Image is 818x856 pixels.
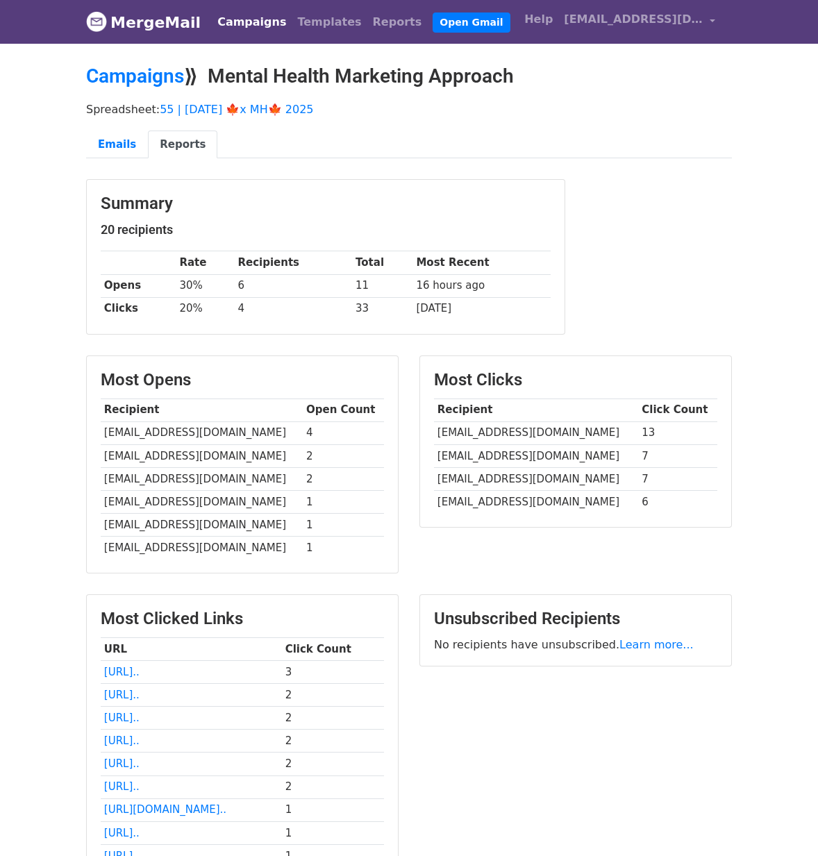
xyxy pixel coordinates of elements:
[101,194,551,214] h3: Summary
[101,398,303,421] th: Recipient
[638,490,717,513] td: 6
[101,467,303,490] td: [EMAIL_ADDRESS][DOMAIN_NAME]
[176,274,235,297] td: 30%
[434,421,638,444] td: [EMAIL_ADDRESS][DOMAIN_NAME]
[434,398,638,421] th: Recipient
[303,398,384,421] th: Open Count
[104,780,140,793] a: [URL]..
[352,274,412,297] td: 11
[101,609,384,629] h3: Most Clicked Links
[101,537,303,560] td: [EMAIL_ADDRESS][DOMAIN_NAME]
[104,666,140,678] a: [URL]..
[282,798,384,821] td: 1
[413,297,551,320] td: [DATE]
[292,8,367,36] a: Templates
[86,65,184,87] a: Campaigns
[282,730,384,753] td: 2
[434,637,717,652] p: No recipients have unsubscribed.
[101,274,176,297] th: Opens
[86,65,732,88] h2: ⟫ Mental Health Marketing Approach
[235,297,353,320] td: 4
[282,753,384,775] td: 2
[564,11,703,28] span: [EMAIL_ADDRESS][DOMAIN_NAME]
[160,103,313,116] a: 55 | [DATE] 🍁x MH🍁 2025
[638,467,717,490] td: 7
[413,251,551,274] th: Most Recent
[303,537,384,560] td: 1
[434,370,717,390] h3: Most Clicks
[619,638,694,651] a: Learn more...
[104,689,140,701] a: [URL]..
[413,274,551,297] td: 16 hours ago
[104,803,226,816] a: [URL][DOMAIN_NAME]..
[101,514,303,537] td: [EMAIL_ADDRESS][DOMAIN_NAME]
[433,12,510,33] a: Open Gmail
[101,444,303,467] td: [EMAIL_ADDRESS][DOMAIN_NAME]
[86,131,148,159] a: Emails
[101,638,282,661] th: URL
[104,757,140,770] a: [URL]..
[303,444,384,467] td: 2
[638,398,717,421] th: Click Count
[212,8,292,36] a: Campaigns
[434,490,638,513] td: [EMAIL_ADDRESS][DOMAIN_NAME]
[235,251,353,274] th: Recipients
[282,707,384,730] td: 2
[303,421,384,444] td: 4
[519,6,558,33] a: Help
[303,514,384,537] td: 1
[104,712,140,724] a: [URL]..
[282,638,384,661] th: Click Count
[352,297,412,320] td: 33
[101,222,551,237] h5: 20 recipients
[749,789,818,856] iframe: Chat Widget
[86,11,107,32] img: MergeMail logo
[558,6,721,38] a: [EMAIL_ADDRESS][DOMAIN_NAME]
[282,775,384,798] td: 2
[638,444,717,467] td: 7
[101,490,303,513] td: [EMAIL_ADDRESS][DOMAIN_NAME]
[101,370,384,390] h3: Most Opens
[101,297,176,320] th: Clicks
[148,131,217,159] a: Reports
[176,297,235,320] td: 20%
[176,251,235,274] th: Rate
[303,467,384,490] td: 2
[104,827,140,839] a: [URL]..
[86,8,201,37] a: MergeMail
[101,421,303,444] td: [EMAIL_ADDRESS][DOMAIN_NAME]
[86,102,732,117] p: Spreadsheet:
[367,8,428,36] a: Reports
[282,821,384,844] td: 1
[104,735,140,747] a: [URL]..
[235,274,353,297] td: 6
[638,421,717,444] td: 13
[303,490,384,513] td: 1
[282,684,384,707] td: 2
[434,467,638,490] td: [EMAIL_ADDRESS][DOMAIN_NAME]
[352,251,412,274] th: Total
[282,661,384,684] td: 3
[434,609,717,629] h3: Unsubscribed Recipients
[434,444,638,467] td: [EMAIL_ADDRESS][DOMAIN_NAME]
